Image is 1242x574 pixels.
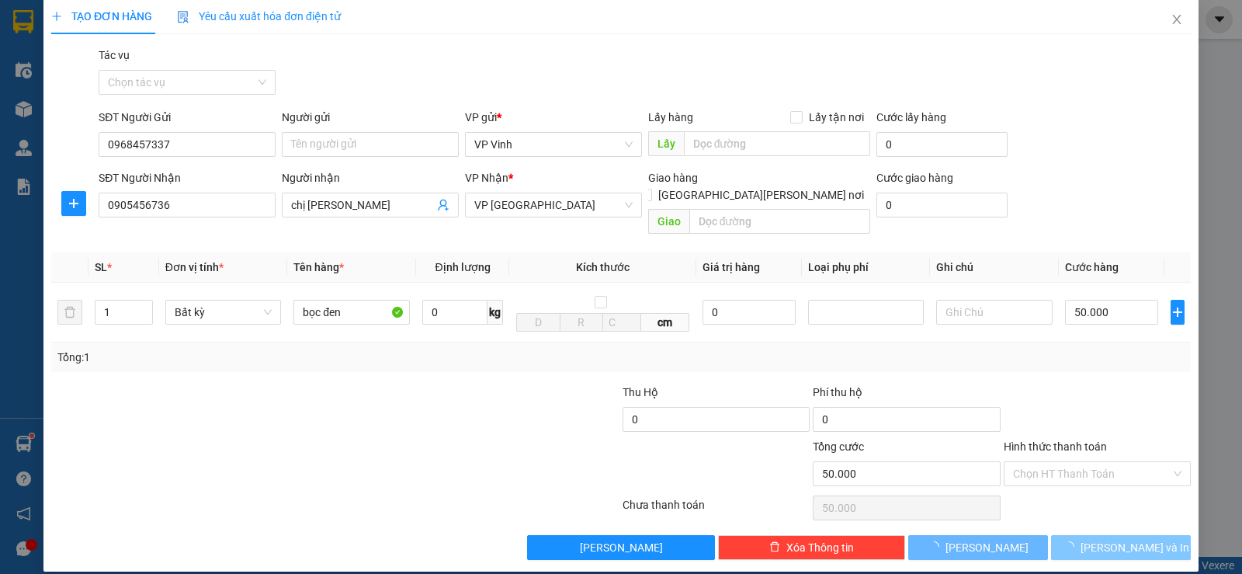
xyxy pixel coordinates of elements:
[602,313,642,332] input: C
[1051,535,1191,560] button: [PERSON_NAME] và In
[1171,300,1185,325] button: plus
[648,111,693,123] span: Lấy hàng
[437,199,449,211] span: user-add
[621,496,811,524] div: Chưa thanh toán
[876,111,946,123] label: Cước lấy hàng
[786,539,854,556] span: Xóa Thông tin
[435,261,491,273] span: Định lượng
[282,169,459,186] div: Người nhận
[648,209,689,234] span: Giao
[641,313,689,332] span: cm
[876,172,953,184] label: Cước giao hàng
[908,535,1048,560] button: [PERSON_NAME]
[99,169,276,186] div: SĐT Người Nhận
[61,191,86,216] button: plus
[769,541,780,554] span: delete
[813,440,864,453] span: Tổng cước
[99,109,276,126] div: SĐT Người Gửi
[1004,440,1107,453] label: Hình thức thanh toán
[51,11,62,22] span: plus
[876,132,1008,157] input: Cước lấy hàng
[930,252,1059,283] th: Ghi chú
[177,10,341,23] span: Yêu cầu xuất hóa đơn điện tử
[50,16,147,49] strong: HÃNG XE HẢI HOÀNG GIA
[293,300,410,325] input: VD: Bàn, Ghế
[175,301,272,324] span: Bất kỳ
[57,349,480,366] div: Tổng: 1
[293,261,344,273] span: Tên hàng
[60,113,138,147] strong: PHIẾU GỬI HÀNG
[527,535,714,560] button: [PERSON_NAME]
[474,193,633,217] span: VP Đà Nẵng
[51,10,152,23] span: TẠO ĐƠN HÀNG
[1171,306,1184,318] span: plus
[689,209,871,234] input: Dọc đường
[465,109,642,126] div: VP gửi
[648,172,698,184] span: Giao hàng
[62,197,85,210] span: plus
[648,131,684,156] span: Lấy
[580,539,663,556] span: [PERSON_NAME]
[803,109,870,126] span: Lấy tận nơi
[282,109,459,126] div: Người gửi
[945,539,1029,556] span: [PERSON_NAME]
[703,300,796,325] input: 0
[876,193,1008,217] input: Cước giao hàng
[465,172,508,184] span: VP Nhận
[936,300,1053,325] input: Ghi Chú
[474,133,633,156] span: VP Vinh
[623,386,658,398] span: Thu Hộ
[165,261,224,273] span: Đơn vị tính
[95,261,107,273] span: SL
[652,186,870,204] span: [GEOGRAPHIC_DATA][PERSON_NAME] nơi
[37,52,151,92] span: 24 [PERSON_NAME] - [PERSON_NAME][GEOGRAPHIC_DATA]
[703,261,760,273] span: Giá trị hàng
[813,384,1000,407] div: Phí thu hộ
[1081,539,1189,556] span: [PERSON_NAME] và In
[99,49,130,61] label: Tác vụ
[1171,13,1183,26] span: close
[9,64,35,141] img: logo
[802,252,931,283] th: Loại phụ phí
[560,313,603,332] input: R
[718,535,905,560] button: deleteXóa Thông tin
[576,261,630,273] span: Kích thước
[487,300,503,325] span: kg
[684,131,871,156] input: Dọc đường
[57,300,82,325] button: delete
[516,313,560,332] input: D
[1065,261,1119,273] span: Cước hàng
[1063,541,1081,552] span: loading
[177,11,189,23] img: icon
[928,541,945,552] span: loading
